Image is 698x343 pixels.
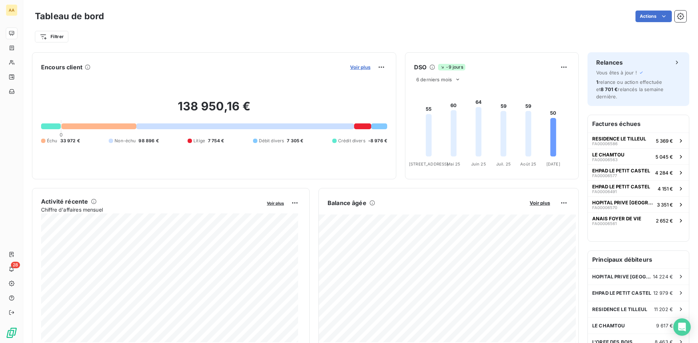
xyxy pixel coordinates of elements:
[588,115,689,132] h6: Factures échues
[673,318,691,336] div: Open Intercom Messenger
[588,148,689,164] button: LE CHAMTOUFA000065635 045 €
[287,138,303,144] span: 7 305 €
[193,138,205,144] span: Litige
[530,200,550,206] span: Voir plus
[438,64,465,70] span: -9 jours
[592,158,618,162] span: FA00006563
[496,162,511,167] tspan: Juil. 25
[588,212,689,228] button: ANAIS FOYER DE VIEFA000065612 652 €
[601,86,618,92] span: 8 701 €
[592,205,617,210] span: FA00006570
[588,251,689,268] h6: Principaux débiteurs
[41,99,387,121] h2: 138 950,16 €
[592,142,618,146] span: FA00006586
[520,162,536,167] tspan: Août 25
[654,306,673,312] span: 11 202 €
[447,162,460,167] tspan: Mai 25
[657,202,673,208] span: 3 351 €
[546,162,560,167] tspan: [DATE]
[658,186,673,192] span: 4 151 €
[592,323,625,328] span: LE CHAMTOU
[267,201,284,206] span: Voir plus
[592,173,617,178] span: FA00006577
[592,221,617,226] span: FA00006561
[60,138,80,144] span: 33 972 €
[11,262,20,268] span: 28
[588,132,689,148] button: RESIDENCE LE TILLEULFA000065865 369 €
[588,196,689,212] button: HOPITAL PRIVE [GEOGRAPHIC_DATA][PERSON_NAME]FA000065703 351 €
[41,63,83,72] h6: Encours client
[592,274,653,279] span: HOPITAL PRIVE [GEOGRAPHIC_DATA][PERSON_NAME]
[592,290,651,296] span: EHPAD LE PETIT CASTEL
[259,138,284,144] span: Débit divers
[592,189,617,194] span: FA00006491
[655,154,673,160] span: 5 045 €
[471,162,486,167] tspan: Juin 25
[328,199,366,207] h6: Balance âgée
[6,4,17,16] div: AA
[338,138,365,144] span: Crédit divers
[139,138,159,144] span: 98 896 €
[41,206,262,213] span: Chiffre d'affaires mensuel
[35,31,68,42] button: Filtrer
[414,63,426,72] h6: DSO
[47,138,57,144] span: Échu
[653,290,673,296] span: 12 979 €
[41,197,88,206] h6: Activité récente
[592,152,625,158] span: LE CHAMTOU
[35,10,104,23] h3: Tableau de bord
[592,306,647,312] span: RESIDENCE LE TILLEUL
[115,138,136,144] span: Non-échu
[592,216,641,221] span: ANAIS FOYER DE VIE
[655,170,673,176] span: 4 284 €
[656,323,673,328] span: 9 617 €
[6,327,17,339] img: Logo LeanPay
[368,138,387,144] span: -8 976 €
[635,11,672,22] button: Actions
[592,136,646,142] span: RESIDENCE LE TILLEUL
[416,77,452,82] span: 6 derniers mois
[656,218,673,224] span: 2 652 €
[592,168,650,173] span: EHPAD LE PETIT CASTEL
[592,200,654,205] span: HOPITAL PRIVE [GEOGRAPHIC_DATA][PERSON_NAME]
[653,274,673,279] span: 14 224 €
[60,132,63,138] span: 0
[527,200,552,206] button: Voir plus
[265,200,286,206] button: Voir plus
[348,64,373,70] button: Voir plus
[656,138,673,144] span: 5 369 €
[596,70,637,75] span: Vous êtes à jour !
[409,162,448,167] tspan: [STREET_ADDRESS]
[596,79,598,85] span: 1
[588,180,689,196] button: EHPAD LE PETIT CASTELFA000064914 151 €
[208,138,224,144] span: 7 754 €
[350,64,370,70] span: Voir plus
[596,58,623,67] h6: Relances
[592,184,650,189] span: EHPAD LE PETIT CASTEL
[596,79,663,99] span: relance ou action effectuée et relancés la semaine dernière.
[588,164,689,180] button: EHPAD LE PETIT CASTELFA000065774 284 €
